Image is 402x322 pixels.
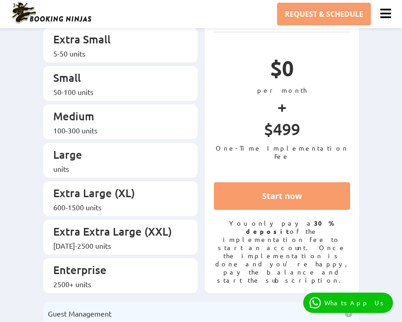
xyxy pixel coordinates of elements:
[53,87,179,96] div: 50-100 units
[53,109,179,126] p: Medium
[53,71,179,87] p: Small
[345,310,352,317] img: help icon
[214,119,350,144] p: $499
[53,164,179,173] div: units
[53,224,179,241] p: Extra Extra Large (XXL)
[53,186,179,203] p: Extra Large (XL)
[53,49,179,58] div: 5-50 units
[11,2,92,24] img: Booking Ninjas Logo
[214,86,350,94] p: per month
[246,219,335,235] strong: 30% deposit
[53,279,179,289] div: 2500+ units
[53,241,179,250] div: [DATE]-2500 units
[53,147,179,164] p: Large
[53,203,179,212] div: 600-1500 units
[214,182,350,210] a: Start now
[214,94,350,119] p: +
[324,299,387,307] p: WhatsApp Us
[53,126,179,135] div: 100-300 units
[277,3,371,25] a: REQUEST & SCHEDULE
[214,55,350,86] p: $0
[53,32,179,49] p: Extra Small
[214,219,350,284] p: You only pay a of the implementation fee to start an account. Once the implementation is done and...
[48,309,111,318] span: Guest Management
[53,263,179,279] p: Enterprise
[214,144,350,160] p: One-Time Implementation Fee
[303,293,393,313] a: WhatsApp Us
